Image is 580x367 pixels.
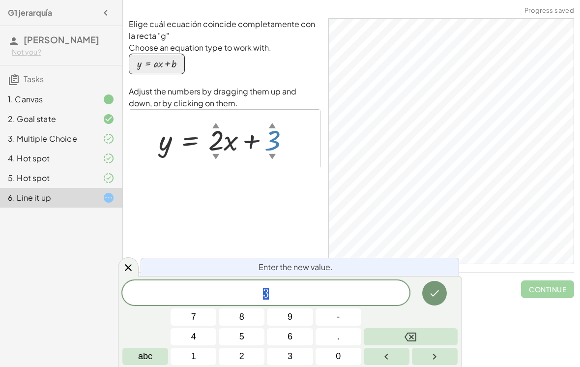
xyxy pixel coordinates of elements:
span: Progress saved [524,6,574,16]
button: . [316,328,361,345]
div: ▼ [212,151,219,161]
canvas: Graphics View 1 [329,19,574,264]
div: 6. Line it up [8,192,87,204]
div: ▼ [269,151,276,161]
button: Backspace [364,328,458,345]
button: Negative [316,308,361,326]
i: Task finished and part of it marked as correct. [103,172,115,184]
span: 0 [336,350,341,363]
i: Task finished and part of it marked as correct. [103,153,115,164]
span: 7 [191,310,196,324]
i: Task finished and correct. [103,113,115,125]
span: 6 [288,330,292,343]
span: 2 [239,350,244,363]
button: 1 [171,348,216,365]
div: GeoGebra Classic [328,18,574,264]
button: 2 [219,348,264,365]
span: abc [138,350,152,363]
span: 3 [263,288,269,300]
button: Right arrow [412,348,458,365]
button: 3 [267,348,313,365]
div: ▲ [212,120,219,130]
button: Left arrow [364,348,409,365]
span: - [337,310,340,324]
div: ▲ [269,120,276,130]
span: 9 [288,310,292,324]
span: 1 [191,350,196,363]
button: 6 [267,328,313,345]
button: 4 [171,328,216,345]
i: Task started. [103,192,115,204]
button: 0 [316,348,361,365]
span: [PERSON_NAME] [24,34,99,45]
span: 5 [239,330,244,343]
button: 7 [171,308,216,326]
p: Choose an equation type to work with. [129,42,320,54]
span: . [337,330,340,343]
span: 8 [239,310,244,324]
div: Not you? [12,47,115,57]
i: Task finished and part of it marked as correct. [103,133,115,145]
button: 5 [219,328,264,345]
span: Tasks [24,74,44,84]
div: 5. Hot spot [8,172,87,184]
span: Enter the new value. [259,261,333,273]
p: Adjust the numbers by dragging them up and down, or by clicking on them. [129,86,320,109]
div: 1. Canvas [8,93,87,105]
span: 3 [288,350,292,363]
div: 4. Hot spot [8,153,87,164]
div: 3. Multiple Choice [8,133,87,145]
button: Done [422,281,447,306]
button: Alphabet [122,348,168,365]
i: Task finished. [103,93,115,105]
button: 8 [219,308,264,326]
span: 4 [191,330,196,343]
p: Elige cuál ecuación coincide completamente con la recta "g" [129,18,320,42]
button: 9 [267,308,313,326]
div: 2. Goal state [8,113,87,125]
h4: G1 jerarquía [8,7,52,19]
